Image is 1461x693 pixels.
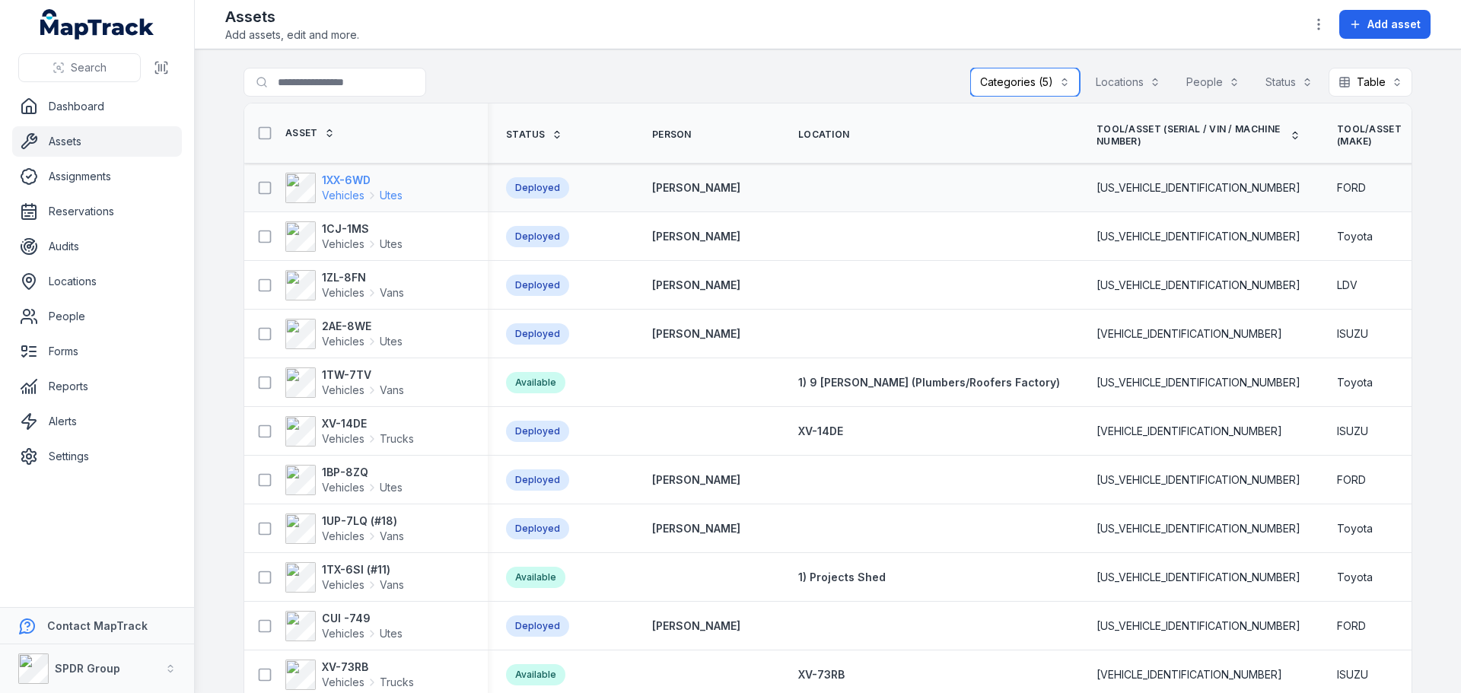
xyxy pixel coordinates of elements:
[322,577,364,593] span: Vehicles
[322,513,404,529] strong: 1UP-7LQ (#18)
[652,278,740,293] a: [PERSON_NAME]
[71,60,107,75] span: Search
[380,188,403,203] span: Utes
[380,675,414,690] span: Trucks
[652,521,740,536] a: [PERSON_NAME]
[12,301,182,332] a: People
[506,177,569,199] div: Deployed
[285,270,404,300] a: 1ZL-8FNVehiclesVans
[798,375,1060,390] a: 1) 9 [PERSON_NAME] (Plumbers/Roofers Factory)
[1097,521,1300,536] span: [US_VEHICLE_IDENTIFICATION_NUMBER]
[1337,521,1373,536] span: Toyota
[285,611,403,641] a: CUI -749VehiclesUtes
[380,577,404,593] span: Vans
[1256,68,1323,97] button: Status
[285,513,404,544] a: 1UP-7LQ (#18)VehiclesVans
[1086,68,1170,97] button: Locations
[652,326,740,342] strong: [PERSON_NAME]
[652,472,740,488] a: [PERSON_NAME]
[798,668,845,681] span: XV-73RB
[1337,278,1358,293] span: LDV
[1176,68,1249,97] button: People
[1097,570,1300,585] span: [US_VEHICLE_IDENTIFICATION_NUMBER]
[506,518,569,539] div: Deployed
[1337,123,1430,148] span: Tool/Asset (Make)
[18,53,141,82] button: Search
[1097,472,1300,488] span: [US_VEHICLE_IDENTIFICATION_NUMBER]
[322,562,404,577] strong: 1TX-6SI (#11)
[322,334,364,349] span: Vehicles
[1097,278,1300,293] span: [US_VEHICLE_IDENTIFICATION_NUMBER]
[285,367,404,398] a: 1TW-7TVVehiclesVans
[380,285,404,300] span: Vans
[652,180,740,196] a: [PERSON_NAME]
[12,196,182,227] a: Reservations
[285,562,404,593] a: 1TX-6SI (#11)VehiclesVans
[506,129,562,141] a: Status
[12,336,182,367] a: Forms
[322,675,364,690] span: Vehicles
[798,424,843,439] a: XV-14DE
[285,127,335,139] a: Asset
[380,529,404,544] span: Vans
[285,127,318,139] span: Asset
[1337,123,1447,148] a: Tool/Asset (Make)
[12,406,182,437] a: Alerts
[285,319,403,349] a: 2AE-8WEVehiclesUtes
[12,91,182,122] a: Dashboard
[1097,326,1282,342] span: [VEHICLE_IDENTIFICATION_NUMBER]
[285,416,414,447] a: XV-14DEVehiclesTrucks
[380,237,403,252] span: Utes
[322,611,403,626] strong: CUI -749
[1097,123,1300,148] a: Tool/Asset (Serial / VIN / Machine Number)
[1337,229,1373,244] span: Toyota
[12,231,182,262] a: Audits
[380,626,403,641] span: Utes
[285,465,403,495] a: 1BP-8ZQVehiclesUtes
[970,68,1080,97] button: Categories (5)
[225,27,359,43] span: Add assets, edit and more.
[47,619,148,632] strong: Contact MapTrack
[322,626,364,641] span: Vehicles
[1097,229,1300,244] span: [US_VEHICLE_IDENTIFICATION_NUMBER]
[1337,667,1368,682] span: ISUZU
[322,367,404,383] strong: 1TW-7TV
[1097,180,1300,196] span: [US_VEHICLE_IDENTIFICATION_NUMBER]
[322,465,403,480] strong: 1BP-8ZQ
[322,431,364,447] span: Vehicles
[380,480,403,495] span: Utes
[1367,17,1421,32] span: Add asset
[1337,424,1368,439] span: ISUZU
[1337,375,1373,390] span: Toyota
[506,226,569,247] div: Deployed
[322,221,403,237] strong: 1CJ-1MS
[1337,472,1366,488] span: FORD
[652,229,740,244] a: [PERSON_NAME]
[506,372,565,393] div: Available
[322,383,364,398] span: Vehicles
[55,662,120,675] strong: SPDR Group
[1097,424,1282,439] span: [VEHICLE_IDENTIFICATION_NUMBER]
[506,421,569,442] div: Deployed
[506,567,565,588] div: Available
[12,441,182,472] a: Settings
[798,571,886,583] span: 1) Projects Shed
[798,570,886,585] a: 1) Projects Shed
[12,126,182,157] a: Assets
[1337,180,1366,196] span: FORD
[380,383,404,398] span: Vans
[322,270,404,285] strong: 1ZL-8FN
[12,371,182,402] a: Reports
[506,664,565,685] div: Available
[225,6,359,27] h2: Assets
[322,529,364,544] span: Vehicles
[1337,570,1373,585] span: Toyota
[1097,667,1282,682] span: [VEHICLE_IDENTIFICATION_NUMBER]
[506,275,569,296] div: Deployed
[322,660,414,675] strong: XV-73RB
[322,237,364,252] span: Vehicles
[798,376,1060,389] span: 1) 9 [PERSON_NAME] (Plumbers/Roofers Factory)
